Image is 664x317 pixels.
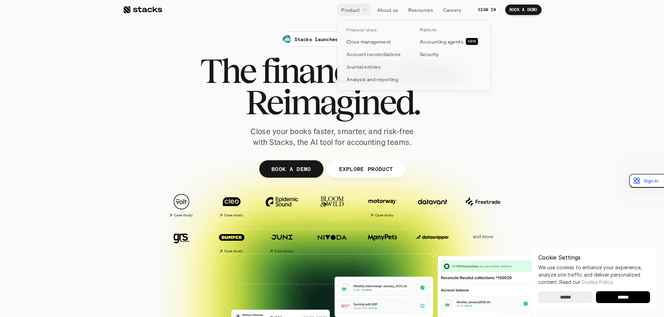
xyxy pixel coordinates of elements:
[294,36,370,43] p: Stacks launches Agentic AI
[559,279,614,285] span: Read our .
[261,55,382,86] span: financial
[420,38,463,45] p: Accounting agents
[416,48,485,60] a: Security
[408,6,433,14] p: Resources
[474,5,500,15] a: SIGN IN
[361,190,404,221] a: Case study
[377,6,398,14] p: About us
[538,255,650,260] p: Cookie Settings
[200,55,255,86] span: The
[327,160,405,178] a: EXPLORE PRODUCT
[346,63,381,70] p: Journal entries
[582,279,613,285] a: Cookie Policy
[346,28,376,32] p: Financial close
[404,3,437,16] a: Resources
[224,249,243,253] h2: Case study
[538,264,650,286] p: We use cookies to enhance your experience, analyze site traffic and deliver personalized content.
[439,3,465,16] a: Careers
[342,60,412,73] a: Journal entries
[342,35,412,48] a: Close management
[275,249,293,253] h2: Case study
[373,3,402,16] a: About us
[420,51,439,58] p: Security
[174,213,193,217] h2: Case study
[271,164,311,174] p: BOOK A DEMO
[279,31,385,47] a: Stacks launches Agentic AI
[478,7,496,12] p: SIGN IN
[346,51,401,58] p: Account reconciliations
[505,5,542,15] a: BOOK A DEMO
[342,73,412,85] a: Analysis and reporting
[342,48,412,60] a: Account reconciliations
[210,226,253,256] a: Case study
[443,6,461,14] p: Careers
[259,160,323,178] a: BOOK A DEMO
[461,234,505,240] p: and more
[420,28,437,32] p: Platform
[468,39,476,44] h2: NEW
[375,213,394,217] h2: Case study
[346,76,398,83] p: Analysis and reporting
[245,126,419,148] p: Close your books faster, smarter, and risk-free with Stacks, the AI tool for accounting teams.
[509,7,537,12] p: BOOK A DEMO
[160,190,203,221] a: Case study
[260,226,304,256] a: Case study
[341,6,360,14] p: Product
[210,190,253,221] a: Case study
[224,213,243,217] h2: Case study
[245,86,419,118] span: Reimagined.
[339,164,393,174] p: EXPLORE PRODUCT
[416,35,485,48] a: Accounting agentsNEW
[346,38,391,45] p: Close management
